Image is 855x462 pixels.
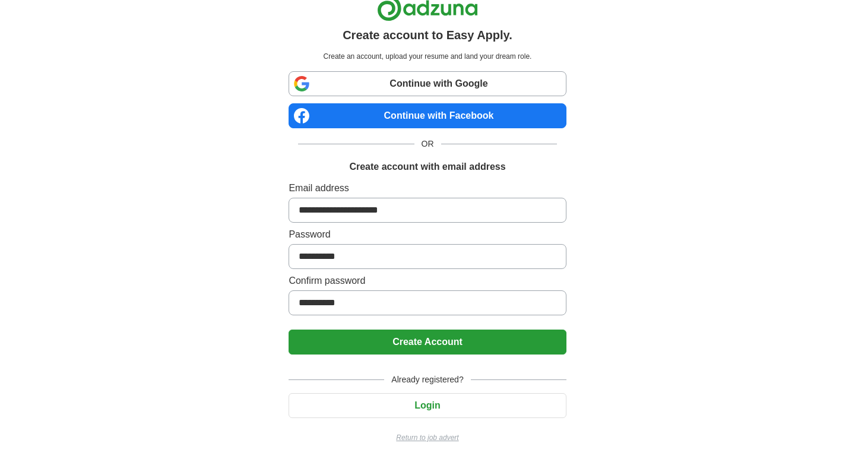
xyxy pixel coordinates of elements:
span: Already registered? [384,374,470,386]
button: Login [289,393,566,418]
a: Login [289,400,566,410]
label: Password [289,227,566,242]
button: Create Account [289,330,566,355]
label: Email address [289,181,566,195]
a: Continue with Facebook [289,103,566,128]
label: Confirm password [289,274,566,288]
p: Create an account, upload your resume and land your dream role. [291,51,563,62]
h1: Create account with email address [349,160,505,174]
a: Return to job advert [289,432,566,443]
h1: Create account to Easy Apply. [343,26,512,44]
a: Continue with Google [289,71,566,96]
span: OR [414,138,441,150]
